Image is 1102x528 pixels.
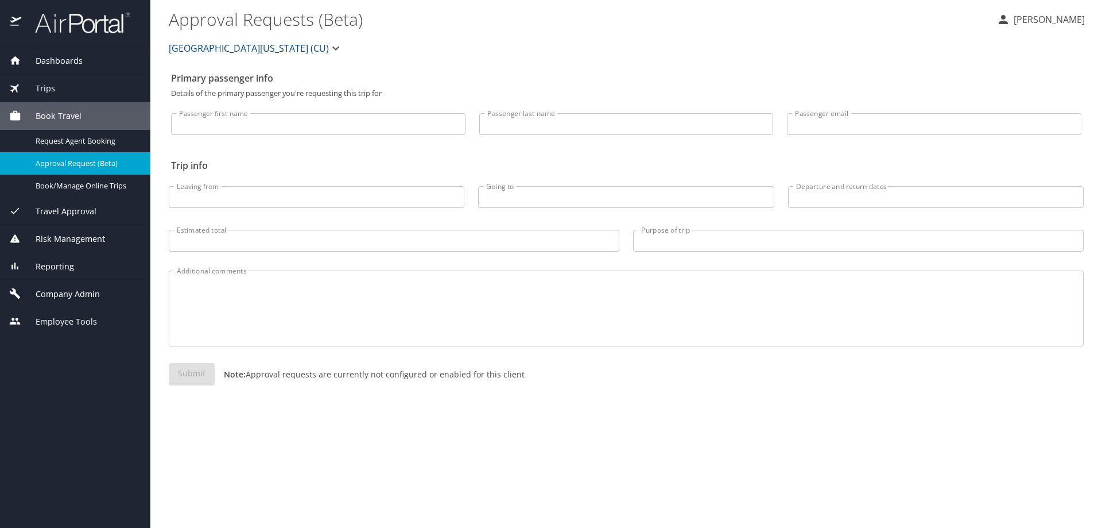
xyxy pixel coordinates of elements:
[36,180,137,191] span: Book/Manage Online Trips
[171,90,1081,97] p: Details of the primary passenger you're requesting this trip for
[992,9,1089,30] button: [PERSON_NAME]
[36,136,137,147] span: Request Agent Booking
[21,110,82,122] span: Book Travel
[169,1,987,37] h1: Approval Requests (Beta)
[36,158,137,169] span: Approval Request (Beta)
[1010,13,1085,26] p: [PERSON_NAME]
[21,82,55,95] span: Trips
[164,37,347,60] button: [GEOGRAPHIC_DATA][US_STATE] (CU)
[21,233,105,245] span: Risk Management
[171,156,1081,175] h2: Trip info
[224,369,246,380] strong: Note:
[21,205,96,218] span: Travel Approval
[22,11,130,34] img: airportal-logo.png
[10,11,22,34] img: icon-airportal.png
[171,69,1081,87] h2: Primary passenger info
[21,315,97,328] span: Employee Tools
[169,40,329,56] span: [GEOGRAPHIC_DATA][US_STATE] (CU)
[21,288,100,300] span: Company Admin
[21,55,83,67] span: Dashboards
[21,260,74,273] span: Reporting
[215,368,525,380] p: Approval requests are currently not configured or enabled for this client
